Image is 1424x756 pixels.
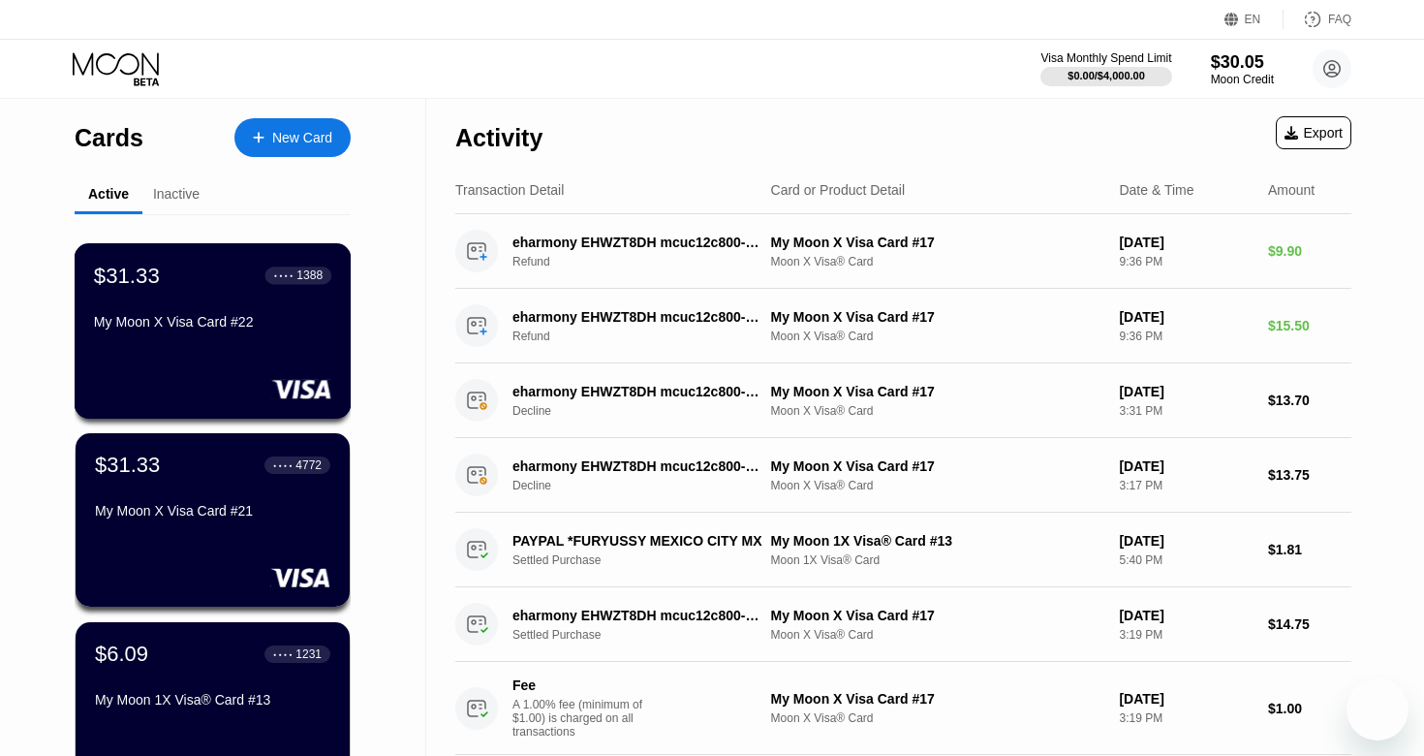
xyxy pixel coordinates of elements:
[455,214,1351,289] div: eharmony EHWZT8DH mcuc12c800-2044237 USRefundMy Moon X Visa Card #17Moon X Visa® Card[DATE]9:36 P...
[1224,10,1284,29] div: EN
[1119,235,1253,250] div: [DATE]
[512,698,658,739] div: A 1.00% fee (minimum of $1.00) is charged on all transactions
[1268,616,1351,632] div: $14.75
[512,404,783,418] div: Decline
[1211,52,1274,73] div: $30.05
[274,272,294,278] div: ● ● ● ●
[771,608,1104,623] div: My Moon X Visa Card #17
[512,235,763,250] div: eharmony EHWZT8DH mcuc12c800-2044237 US
[1211,52,1274,86] div: $30.05Moon Credit
[1268,393,1351,408] div: $13.70
[771,628,1104,642] div: Moon X Visa® Card
[512,677,648,693] div: Fee
[1119,479,1253,492] div: 3:17 PM
[88,186,129,202] div: Active
[95,453,160,478] div: $31.33
[512,384,763,399] div: eharmony EHWZT8DH mcuc12c800-2044237 US
[1119,309,1253,325] div: [DATE]
[296,268,323,282] div: 1388
[512,533,763,549] div: PAYPAL *FURYUSSY MEXICO CITY MX
[1268,243,1351,259] div: $9.90
[94,314,331,330] div: My Moon X Visa Card #22
[1268,701,1351,716] div: $1.00
[771,235,1104,250] div: My Moon X Visa Card #17
[76,244,350,418] div: $31.33● ● ● ●1388My Moon X Visa Card #22
[1040,51,1171,65] div: Visa Monthly Spend Limit
[1328,13,1351,26] div: FAQ
[1119,691,1253,707] div: [DATE]
[273,462,293,468] div: ● ● ● ●
[1119,255,1253,268] div: 9:36 PM
[771,458,1104,474] div: My Moon X Visa Card #17
[771,691,1104,707] div: My Moon X Visa Card #17
[1268,542,1351,557] div: $1.81
[512,608,763,623] div: eharmony EHWZT8DH mcuc12c800-2044237 US
[1119,553,1253,567] div: 5:40 PM
[153,186,200,202] div: Inactive
[455,587,1351,662] div: eharmony EHWZT8DH mcuc12c800-2044237 USSettled PurchaseMy Moon X Visa Card #17Moon X Visa® Card[D...
[771,309,1104,325] div: My Moon X Visa Card #17
[1211,73,1274,86] div: Moon Credit
[771,255,1104,268] div: Moon X Visa® Card
[771,182,906,198] div: Card or Product Detail
[455,662,1351,755] div: FeeA 1.00% fee (minimum of $1.00) is charged on all transactionsMy Moon X Visa Card #17Moon X Vis...
[771,711,1104,725] div: Moon X Visa® Card
[75,124,143,152] div: Cards
[1268,182,1315,198] div: Amount
[1119,404,1253,418] div: 3:31 PM
[234,118,351,157] div: New Card
[771,479,1104,492] div: Moon X Visa® Card
[771,404,1104,418] div: Moon X Visa® Card
[95,642,148,667] div: $6.09
[1284,10,1351,29] div: FAQ
[76,433,350,607] div: $31.33● ● ● ●4772My Moon X Visa Card #21
[1268,467,1351,483] div: $13.75
[1285,125,1343,141] div: Export
[94,263,160,288] div: $31.33
[455,289,1351,363] div: eharmony EHWZT8DH mcuc12c800-2044237 USRefundMy Moon X Visa Card #17Moon X Visa® Card[DATE]9:36 P...
[771,330,1104,343] div: Moon X Visa® Card
[512,330,783,343] div: Refund
[1347,678,1409,740] iframe: Button to launch messaging window
[455,124,542,152] div: Activity
[512,458,763,474] div: eharmony EHWZT8DH mcuc12c800-2044237 US
[1119,330,1253,343] div: 9:36 PM
[1119,711,1253,725] div: 3:19 PM
[95,503,330,519] div: My Moon X Visa Card #21
[455,363,1351,438] div: eharmony EHWZT8DH mcuc12c800-2044237 USDeclineMy Moon X Visa Card #17Moon X Visa® Card[DATE]3:31 ...
[1119,628,1253,642] div: 3:19 PM
[273,651,293,657] div: ● ● ● ●
[512,255,783,268] div: Refund
[1268,318,1351,333] div: $15.50
[455,438,1351,513] div: eharmony EHWZT8DH mcuc12c800-2044237 USDeclineMy Moon X Visa Card #17Moon X Visa® Card[DATE]3:17 ...
[455,513,1351,587] div: PAYPAL *FURYUSSY MEXICO CITY MXSettled PurchaseMy Moon 1X Visa® Card #13Moon 1X Visa® Card[DATE]5...
[771,553,1104,567] div: Moon 1X Visa® Card
[1245,13,1261,26] div: EN
[1119,182,1193,198] div: Date & Time
[295,647,322,661] div: 1231
[512,628,783,642] div: Settled Purchase
[272,130,332,146] div: New Card
[295,458,322,472] div: 4772
[455,182,564,198] div: Transaction Detail
[1119,608,1253,623] div: [DATE]
[1119,384,1253,399] div: [DATE]
[1276,116,1351,149] div: Export
[771,384,1104,399] div: My Moon X Visa Card #17
[771,533,1104,549] div: My Moon 1X Visa® Card #13
[95,692,330,708] div: My Moon 1X Visa® Card #13
[1068,70,1145,81] div: $0.00 / $4,000.00
[1119,533,1253,549] div: [DATE]
[1119,458,1253,474] div: [DATE]
[512,479,783,492] div: Decline
[512,309,763,325] div: eharmony EHWZT8DH mcuc12c800-2044237 US
[512,553,783,567] div: Settled Purchase
[1040,51,1171,86] div: Visa Monthly Spend Limit$0.00/$4,000.00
